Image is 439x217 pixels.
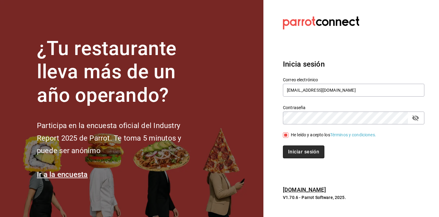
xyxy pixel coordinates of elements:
[283,84,424,97] input: Ingresa tu correo electrónico
[283,105,424,109] label: Contraseña
[283,194,424,200] p: V1.70.6 - Parrot Software, 2025.
[37,170,88,179] a: Ir a la encuesta
[291,132,376,138] div: He leído y acepto los
[283,77,424,82] label: Correo electrónico
[37,37,202,107] h1: ¿Tu restaurante lleva más de un año operando?
[410,113,421,123] button: passwordField
[283,186,326,193] a: [DOMAIN_NAME]
[330,132,376,137] a: Términos y condiciones.
[37,120,202,157] h2: Participa en la encuesta oficial del Industry Report 2025 de Parrot. Te toma 5 minutos y puede se...
[283,145,324,158] button: Iniciar sesión
[283,59,424,70] h3: Inicia sesión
